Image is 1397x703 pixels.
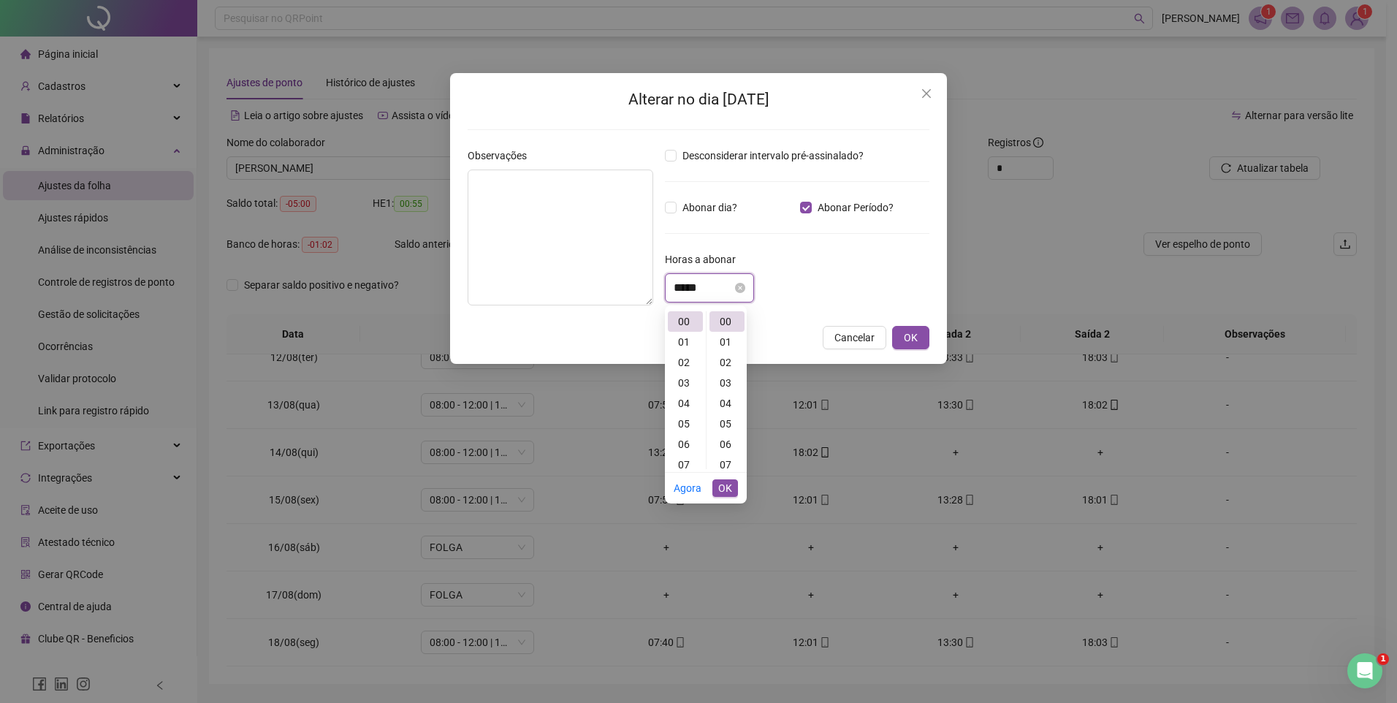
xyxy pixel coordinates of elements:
button: OK [892,326,929,349]
span: close [921,88,932,99]
div: 02 [668,352,703,373]
h2: Alterar no dia [DATE] [468,88,929,112]
div: 02 [709,352,745,373]
div: 03 [709,373,745,393]
div: 00 [668,311,703,332]
label: Observações [468,148,536,164]
div: 07 [709,455,745,475]
label: Horas a abonar [665,251,745,267]
button: OK [712,479,738,497]
button: Cancelar [823,326,886,349]
span: Desconsiderar intervalo pré-assinalado? [677,148,869,164]
span: 1 [1377,653,1389,665]
div: 01 [709,332,745,352]
span: close-circle [735,283,745,293]
span: OK [904,330,918,346]
div: 00 [709,311,745,332]
div: 05 [709,414,745,434]
iframe: Intercom live chat [1347,653,1382,688]
div: 07 [668,455,703,475]
div: 06 [709,434,745,455]
a: Agora [674,482,701,494]
div: 01 [668,332,703,352]
button: Close [915,82,938,105]
div: 06 [668,434,703,455]
div: 05 [668,414,703,434]
span: Abonar dia? [677,199,743,216]
div: 04 [668,393,703,414]
div: 03 [668,373,703,393]
div: 04 [709,393,745,414]
span: Abonar Período? [812,199,899,216]
span: OK [718,480,732,496]
span: Cancelar [834,330,875,346]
